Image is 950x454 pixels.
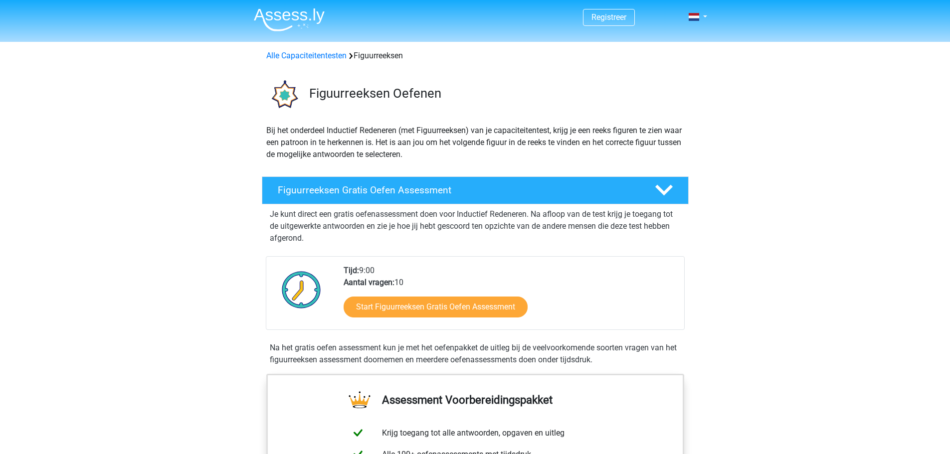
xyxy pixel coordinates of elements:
[278,184,639,196] h4: Figuurreeksen Gratis Oefen Assessment
[254,8,325,31] img: Assessly
[258,176,693,204] a: Figuurreeksen Gratis Oefen Assessment
[344,297,528,317] a: Start Figuurreeksen Gratis Oefen Assessment
[344,278,394,287] b: Aantal vragen:
[344,266,359,275] b: Tijd:
[266,125,684,160] p: Bij het onderdeel Inductief Redeneren (met Figuurreeksen) van je capaciteitentest, krijg je een r...
[270,208,681,244] p: Je kunt direct een gratis oefenassessment doen voor Inductief Redeneren. Na afloop van de test kr...
[309,86,681,101] h3: Figuurreeksen Oefenen
[262,50,688,62] div: Figuurreeksen
[266,51,347,60] a: Alle Capaciteitentesten
[276,265,327,314] img: Klok
[336,265,684,329] div: 9:00 10
[266,342,685,366] div: Na het gratis oefen assessment kun je met het oefenpakket de uitleg bij de veelvoorkomende soorte...
[262,74,305,116] img: figuurreeksen
[591,12,626,22] a: Registreer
